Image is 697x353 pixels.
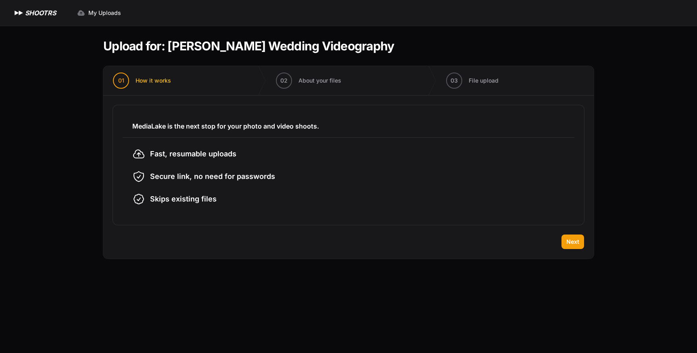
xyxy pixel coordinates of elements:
h3: MediaLake is the next stop for your photo and video shoots. [132,121,565,131]
a: SHOOTRS SHOOTRS [13,8,56,18]
img: SHOOTRS [13,8,25,18]
span: Secure link, no need for passwords [150,171,275,182]
span: Fast, resumable uploads [150,148,236,160]
span: 02 [280,77,288,85]
button: Next [561,235,584,249]
button: 03 File upload [436,66,508,95]
span: Skips existing files [150,193,217,205]
span: How it works [136,77,171,85]
span: 03 [451,77,458,85]
span: About your files [298,77,341,85]
span: File upload [469,77,499,85]
h1: Upload for: [PERSON_NAME] Wedding Videography [103,39,394,53]
span: 01 [118,77,124,85]
h1: SHOOTRS [25,8,56,18]
span: Next [566,238,579,246]
span: My Uploads [88,9,121,17]
button: 01 How it works [103,66,181,95]
a: My Uploads [72,6,126,20]
button: 02 About your files [266,66,351,95]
